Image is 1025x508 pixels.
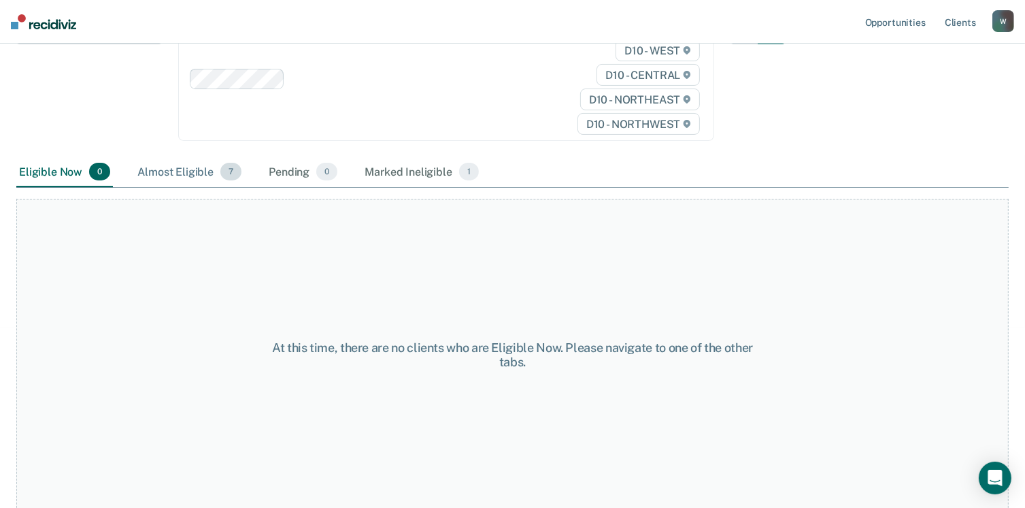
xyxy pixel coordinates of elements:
[362,157,482,187] div: Marked Ineligible1
[89,163,110,180] span: 0
[16,157,113,187] div: Eligible Now0
[135,157,244,187] div: Almost Eligible7
[577,113,700,135] span: D10 - NORTHWEST
[616,39,700,61] span: D10 - WEST
[220,163,241,180] span: 7
[266,157,340,187] div: Pending0
[265,340,760,370] div: At this time, there are no clients who are Eligible Now. Please navigate to one of the other tabs.
[316,163,337,180] span: 0
[459,163,479,180] span: 1
[992,10,1014,32] button: W
[580,89,700,110] span: D10 - NORTHEAST
[979,462,1011,494] div: Open Intercom Messenger
[596,64,700,86] span: D10 - CENTRAL
[11,14,76,29] img: Recidiviz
